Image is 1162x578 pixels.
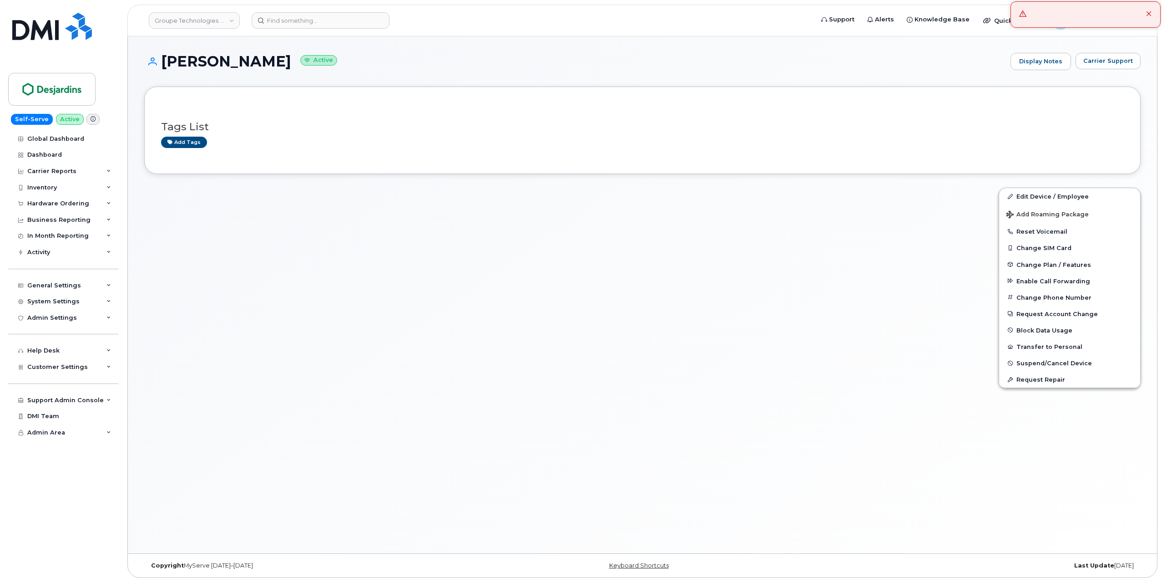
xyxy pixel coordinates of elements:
button: Request Repair [999,371,1140,388]
div: MyServe [DATE]–[DATE] [144,562,476,569]
button: Change SIM Card [999,240,1140,256]
button: Suspend/Cancel Device [999,355,1140,371]
small: Active [300,55,337,66]
a: Add tags [161,137,207,148]
strong: Copyright [151,562,184,569]
div: [DATE] [808,562,1141,569]
button: Request Account Change [999,306,1140,322]
button: Change Phone Number [999,289,1140,306]
span: Suspend/Cancel Device [1016,360,1092,367]
button: Block Data Usage [999,322,1140,338]
span: Change Plan / Features [1016,261,1091,268]
a: Edit Device / Employee [999,188,1140,205]
a: Display Notes [1010,53,1071,70]
span: Add Roaming Package [1006,211,1089,220]
button: Reset Voicemail [999,223,1140,240]
button: Change Plan / Features [999,256,1140,273]
span: Enable Call Forwarding [1016,277,1090,284]
strong: Last Update [1074,562,1114,569]
button: Transfer to Personal [999,338,1140,355]
span: Carrier Support [1083,56,1133,65]
a: Keyboard Shortcuts [609,562,669,569]
button: Carrier Support [1076,53,1141,69]
h1: [PERSON_NAME] [144,53,1006,69]
h3: Tags List [161,121,1124,133]
button: Add Roaming Package [999,205,1140,223]
button: Enable Call Forwarding [999,273,1140,289]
